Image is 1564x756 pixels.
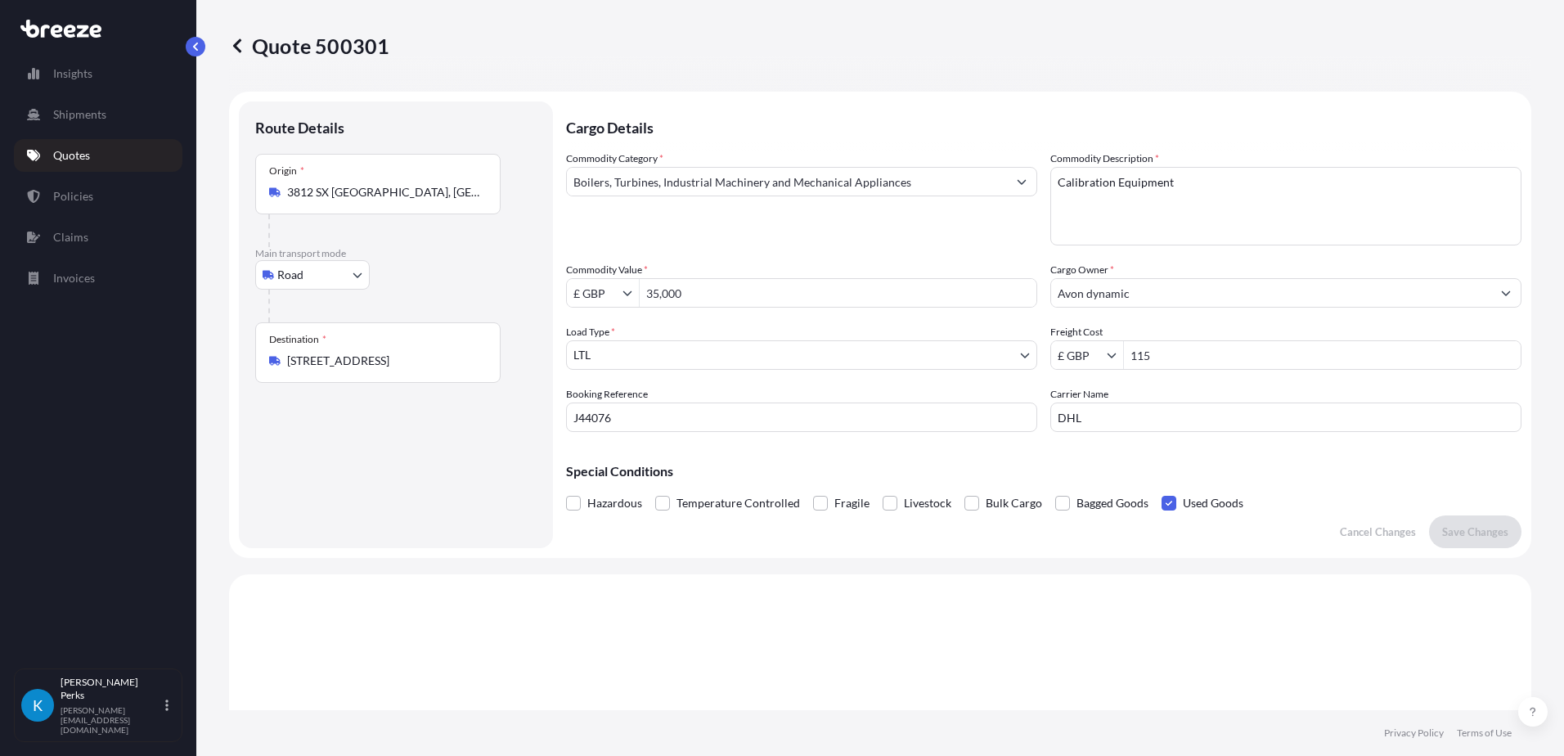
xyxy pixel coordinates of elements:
p: Insights [53,65,92,82]
p: Policies [53,188,93,205]
div: Origin [269,164,304,178]
span: Hazardous [587,491,642,515]
a: Quotes [14,139,182,172]
p: Claims [53,229,88,245]
p: Quotes [53,147,90,164]
input: Enter amount [1124,340,1521,370]
button: Select transport [255,260,370,290]
a: Shipments [14,98,182,131]
textarea: Calibration Equipment [1050,167,1521,245]
label: Cargo Owner [1050,262,1114,278]
p: [PERSON_NAME][EMAIL_ADDRESS][DOMAIN_NAME] [61,705,162,735]
button: Show suggestions [1491,278,1521,308]
p: [PERSON_NAME] Perks [61,676,162,702]
p: Quote 500301 [229,33,389,59]
input: Your internal reference [566,403,1037,432]
p: Invoices [53,270,95,286]
p: Special Conditions [566,465,1521,478]
input: Destination [287,353,480,369]
a: Claims [14,221,182,254]
span: Used Goods [1183,491,1243,515]
a: Privacy Policy [1384,727,1444,740]
span: Load Type [566,324,615,340]
a: Invoices [14,262,182,295]
p: Route Details [255,118,344,137]
div: Destination [269,333,326,346]
label: Booking Reference [566,386,648,403]
label: Commodity Category [566,151,663,167]
button: Show suggestions [1107,347,1123,363]
label: Freight Cost [1050,324,1103,340]
span: Bulk Cargo [986,491,1042,515]
input: Freight Cost [1051,340,1107,370]
input: Origin [287,184,480,200]
p: Main transport mode [255,247,537,260]
button: LTL [566,340,1037,370]
span: Road [277,267,303,283]
label: Commodity Description [1050,151,1159,167]
button: Show suggestions [1007,167,1036,196]
input: Enter name [1050,403,1521,432]
label: Commodity Value [566,262,648,278]
span: K [33,697,43,713]
span: Fragile [834,491,870,515]
a: Policies [14,180,182,213]
button: Show suggestions [622,285,639,301]
a: Insights [14,57,182,90]
p: Cancel Changes [1340,524,1416,540]
p: Shipments [53,106,106,123]
input: Commodity Value [567,278,622,308]
span: Bagged Goods [1076,491,1148,515]
input: Select a commodity type [567,167,1007,196]
button: Cancel Changes [1327,515,1429,548]
button: Save Changes [1429,515,1521,548]
span: LTL [573,347,591,363]
input: Type amount [640,278,1036,308]
input: Full name [1051,278,1491,308]
span: Livestock [904,491,951,515]
label: Carrier Name [1050,386,1108,403]
p: Save Changes [1442,524,1508,540]
p: Cargo Details [566,101,1521,151]
a: Terms of Use [1457,727,1512,740]
span: Temperature Controlled [676,491,800,515]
